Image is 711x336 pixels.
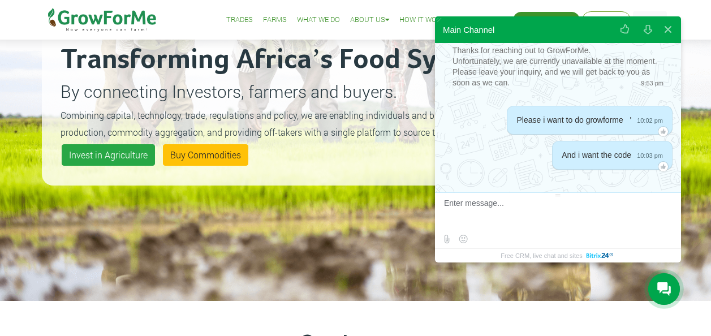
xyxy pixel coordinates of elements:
span: Please i want to do growforme ' [516,115,631,124]
span: Free CRM, live chat and sites [501,249,582,262]
h2: Transforming Africa’s Food Systems [61,43,544,77]
label: Send file [439,232,454,246]
button: Select emoticon [456,232,470,246]
span: And i want the code [562,150,631,160]
a: How it Works [399,14,454,26]
span: 10:03 pm [631,150,663,161]
a: Free CRM, live chat and sites [501,249,615,262]
div: Main Channel [443,25,494,35]
a: Invest in Agriculture [62,144,155,166]
a: About Us [350,14,389,26]
p: By connecting Investors, farmers and buyers. [61,79,544,104]
button: Rate our service [615,16,635,43]
button: Close widget [658,16,678,43]
a: Trades [226,14,253,26]
a: Sign In [594,14,619,26]
a: Buy Commodities [163,144,248,166]
span: 10:02 pm [631,115,663,126]
small: Combining capital, technology, trade, regulations and policy, we are enabling individuals and bus... [61,109,540,138]
a: Raise Funds [524,14,568,26]
a: EN [633,11,667,29]
span: 9:53 pm [635,77,663,88]
a: Investors [464,14,507,26]
button: Download conversation history [637,16,658,43]
a: Farms [263,14,287,26]
a: What We Do [297,14,340,26]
